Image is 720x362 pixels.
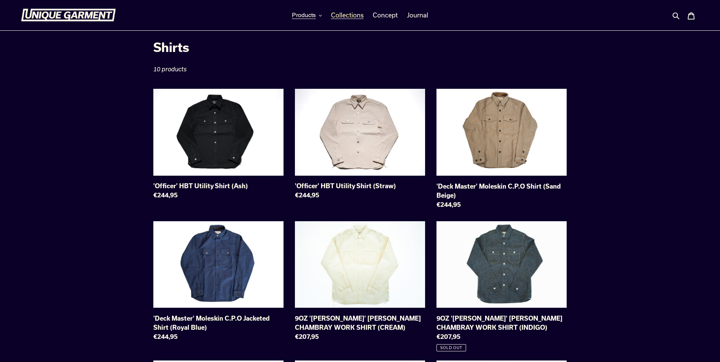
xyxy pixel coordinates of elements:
[153,66,187,72] span: 10 products
[292,11,316,19] span: Products
[331,11,364,19] span: Collections
[21,9,116,22] img: Unique Garment
[288,9,326,21] button: Products
[153,40,189,54] span: Shirts
[369,9,402,21] a: Concept
[327,9,367,21] a: Collections
[403,9,432,21] a: Journal
[407,11,428,19] span: Journal
[373,11,398,19] span: Concept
